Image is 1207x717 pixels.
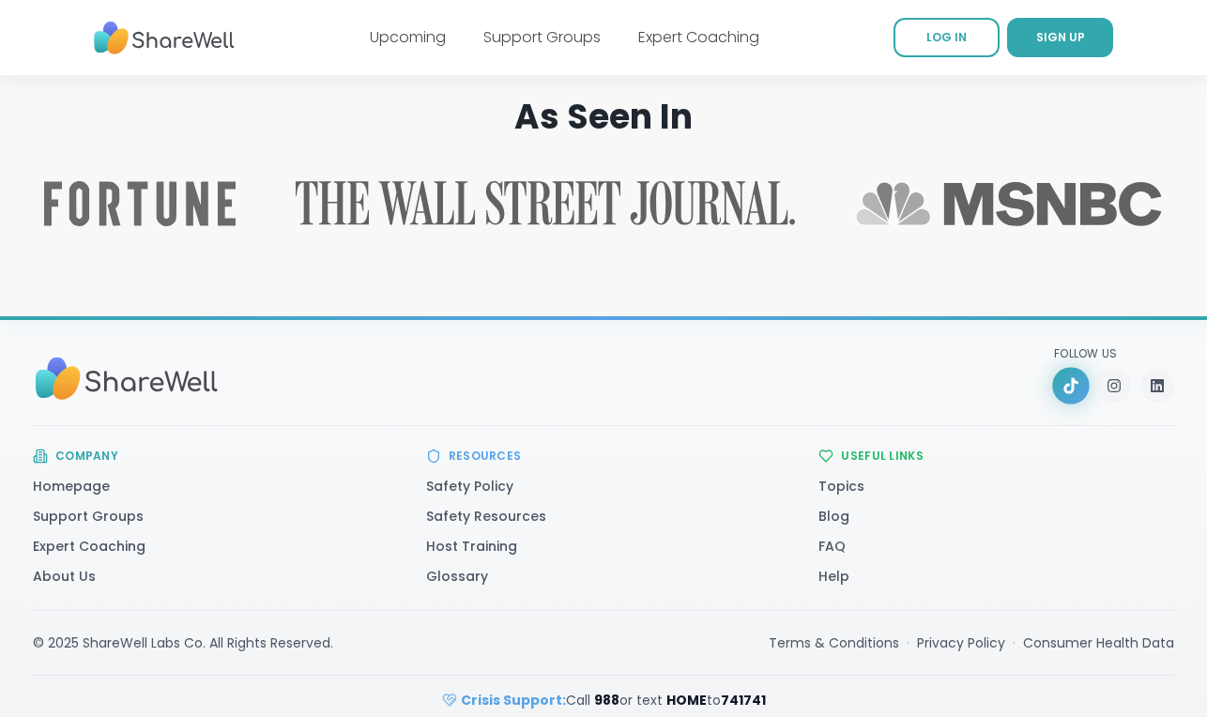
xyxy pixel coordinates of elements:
[907,633,909,652] span: ·
[855,181,1163,226] a: Read ShareWell coverage in MSNBC
[296,181,795,226] img: The Wall Street Journal logo
[721,691,766,709] strong: 741741
[818,477,864,496] a: Topics
[449,449,522,464] h3: Resources
[1097,369,1131,403] a: Instagram
[461,691,566,709] strong: Crisis Support:
[926,29,967,45] span: LOG IN
[1140,369,1174,403] a: LinkedIn
[818,537,846,556] a: FAQ
[296,181,795,226] a: Read ShareWell coverage in The Wall Street Journal
[33,477,110,496] a: Homepage
[426,507,546,526] a: Safety Resources
[33,537,145,556] a: Expert Coaching
[594,691,619,709] strong: 988
[1007,18,1113,57] a: SIGN UP
[483,26,601,48] a: Support Groups
[33,348,221,409] img: Sharewell
[894,18,1000,57] a: LOG IN
[818,567,849,586] a: Help
[1052,367,1090,404] a: TikTok
[44,181,236,226] a: Read ShareWell coverage in Fortune
[638,26,759,48] a: Expert Coaching
[769,633,899,652] a: Terms & Conditions
[33,633,333,652] div: © 2025 ShareWell Labs Co. All Rights Reserved.
[666,691,707,709] strong: HOME
[426,477,513,496] a: Safety Policy
[855,181,1163,226] img: MSNBC logo
[917,633,1005,652] a: Privacy Policy
[94,12,235,64] img: ShareWell Nav Logo
[1036,29,1085,45] span: SIGN UP
[55,449,118,464] h3: Company
[426,537,517,556] a: Host Training
[18,99,1189,136] h2: As Seen In
[370,26,446,48] a: Upcoming
[818,507,849,526] a: Blog
[1013,633,1016,652] span: ·
[841,449,924,464] h3: Useful Links
[44,181,236,226] img: Fortune logo
[1054,346,1174,361] p: Follow Us
[1023,633,1174,652] a: Consumer Health Data
[461,691,766,709] span: Call or text to
[426,567,488,586] a: Glossary
[33,507,144,526] a: Support Groups
[33,567,96,586] a: About Us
